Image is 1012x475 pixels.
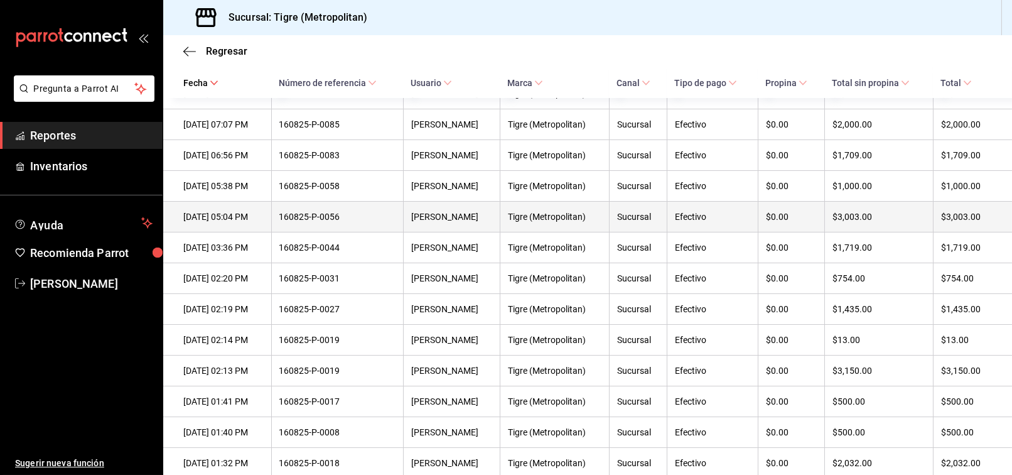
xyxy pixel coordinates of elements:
div: $1,435.00 [832,304,925,314]
div: $500.00 [941,427,992,437]
div: $1,719.00 [941,243,992,253]
span: Regresar [206,45,247,57]
div: 160825-P-0019 [279,335,396,345]
div: $754.00 [832,273,925,283]
div: [PERSON_NAME] [411,181,492,191]
div: $500.00 [832,396,925,407]
div: [PERSON_NAME] [411,273,492,283]
div: [PERSON_NAME] [411,304,492,314]
div: $0.00 [766,427,817,437]
div: Efectivo [675,427,750,437]
div: Sucursal [617,181,659,191]
div: Efectivo [675,458,750,468]
div: [PERSON_NAME] [411,150,492,160]
span: Sugerir nueva función [15,457,153,470]
div: $0.00 [766,273,817,283]
div: [DATE] 02:14 PM [183,335,264,345]
span: Inventarios [30,158,153,175]
div: Tigre (Metropolitan) [508,304,601,314]
div: Sucursal [617,304,659,314]
div: 160825-P-0017 [279,396,396,407]
div: 160825-P-0058 [279,181,396,191]
div: Efectivo [675,273,750,283]
div: Sucursal [617,150,659,160]
div: [PERSON_NAME] [411,396,492,407]
div: $0.00 [766,181,817,191]
div: $3,150.00 [941,366,992,376]
button: open_drawer_menu [138,33,148,43]
div: $3,150.00 [832,366,925,376]
div: Tigre (Metropolitan) [508,212,601,222]
button: Regresar [183,45,247,57]
div: [DATE] 01:32 PM [183,458,264,468]
div: Tigre (Metropolitan) [508,458,601,468]
div: 160825-P-0019 [279,366,396,376]
span: Usuario [411,78,452,88]
div: $0.00 [766,119,817,129]
div: $1,709.00 [941,150,992,160]
div: Sucursal [617,335,659,345]
button: Pregunta a Parrot AI [14,75,154,102]
div: Tigre (Metropolitan) [508,427,601,437]
div: $500.00 [941,396,992,407]
div: $2,032.00 [941,458,992,468]
div: $1,000.00 [941,181,992,191]
div: $2,000.00 [941,119,992,129]
span: Marca [507,78,543,88]
div: $0.00 [766,335,817,345]
div: Tigre (Metropolitan) [508,243,601,253]
div: $3,003.00 [832,212,925,222]
div: $1,709.00 [832,150,925,160]
div: Efectivo [675,119,750,129]
div: $1,000.00 [832,181,925,191]
span: Total [940,78,972,88]
div: 160825-P-0056 [279,212,396,222]
div: [PERSON_NAME] [411,427,492,437]
div: Tigre (Metropolitan) [508,396,601,407]
div: 160825-P-0044 [279,243,396,253]
div: $754.00 [941,273,992,283]
span: Recomienda Parrot [30,244,153,261]
div: [DATE] 03:36 PM [183,243,264,253]
div: Sucursal [617,119,659,129]
div: [DATE] 05:04 PM [183,212,264,222]
span: [PERSON_NAME] [30,275,153,292]
div: Sucursal [617,458,659,468]
div: $3,003.00 [941,212,992,222]
div: Efectivo [675,243,750,253]
h3: Sucursal: Tigre (Metropolitan) [218,10,367,25]
div: Efectivo [675,335,750,345]
div: [PERSON_NAME] [411,243,492,253]
div: [DATE] 02:20 PM [183,273,264,283]
div: Sucursal [617,243,659,253]
div: [DATE] 01:41 PM [183,396,264,407]
span: Ayuda [30,216,136,231]
div: $0.00 [766,396,817,407]
div: [PERSON_NAME] [411,212,492,222]
div: Efectivo [675,150,750,160]
div: 160825-P-0027 [279,304,396,314]
div: Sucursal [617,396,659,407]
div: $0.00 [766,458,817,468]
div: Sucursal [617,273,659,283]
div: $500.00 [832,427,925,437]
span: Propina [765,78,807,88]
div: 160825-P-0031 [279,273,396,283]
div: Tigre (Metropolitan) [508,150,601,160]
div: $0.00 [766,212,817,222]
span: Tipo de pago [674,78,737,88]
div: $1,435.00 [941,304,992,314]
div: $0.00 [766,150,817,160]
div: $0.00 [766,243,817,253]
div: [PERSON_NAME] [411,366,492,376]
div: 160825-P-0083 [279,150,396,160]
div: [PERSON_NAME] [411,119,492,129]
div: $0.00 [766,366,817,376]
div: $2,032.00 [832,458,925,468]
div: Tigre (Metropolitan) [508,335,601,345]
div: Tigre (Metropolitan) [508,181,601,191]
div: [DATE] 02:13 PM [183,366,264,376]
div: $1,719.00 [832,243,925,253]
div: $0.00 [766,304,817,314]
span: Total sin propina [832,78,910,88]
